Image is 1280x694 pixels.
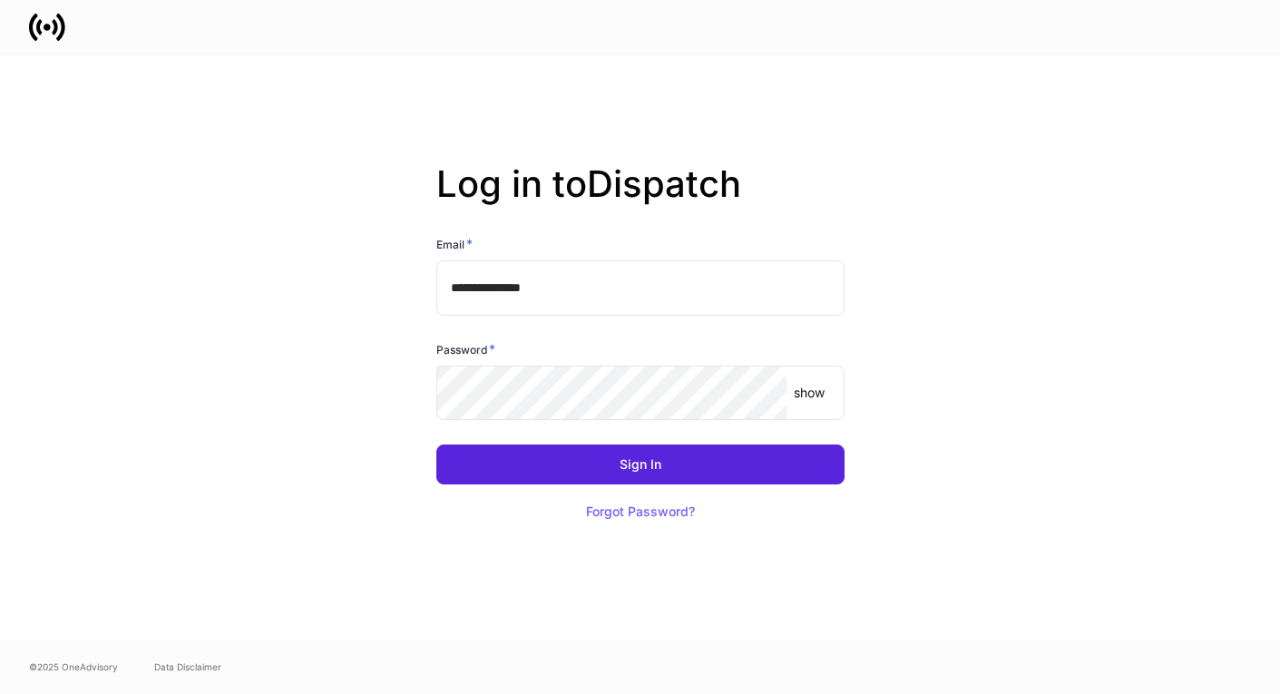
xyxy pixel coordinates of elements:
p: show [794,384,825,402]
h2: Log in to Dispatch [436,162,845,235]
h6: Password [436,340,495,358]
button: Forgot Password? [563,492,718,532]
a: Data Disclaimer [154,660,221,674]
h6: Email [436,235,473,253]
div: Forgot Password? [586,505,695,518]
div: Sign In [620,458,661,471]
span: © 2025 OneAdvisory [29,660,118,674]
button: Sign In [436,445,845,484]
